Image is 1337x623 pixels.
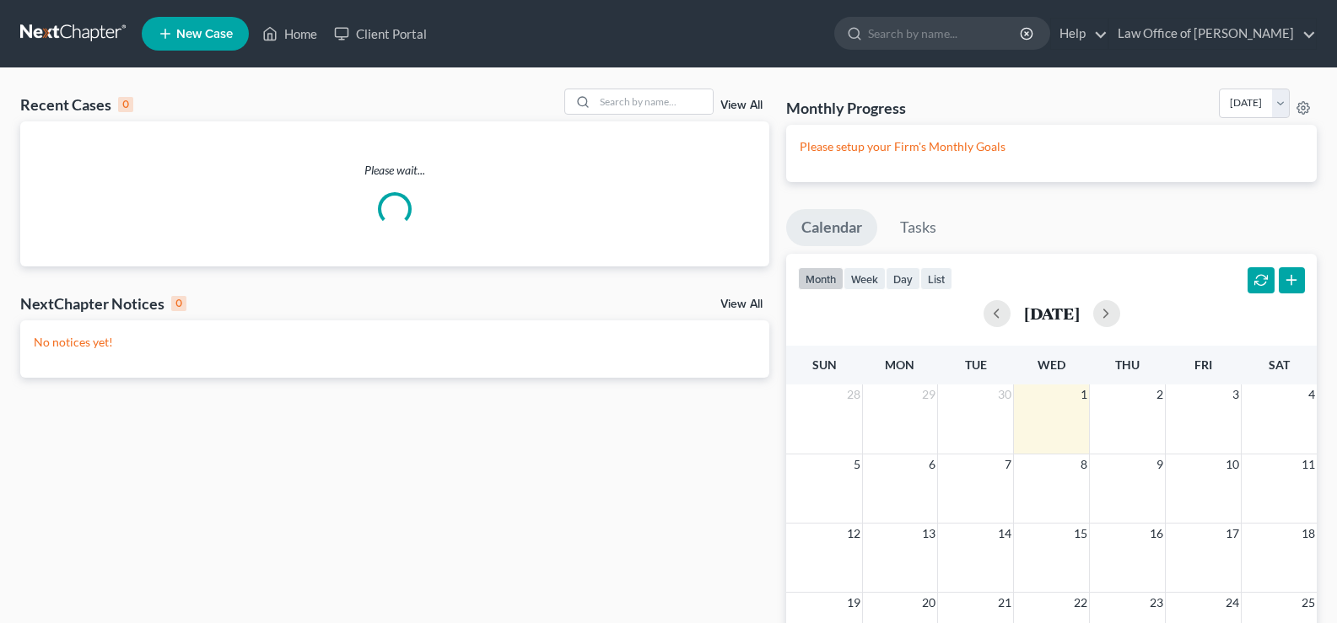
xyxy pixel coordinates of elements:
span: Sat [1269,357,1290,372]
span: Wed [1038,357,1065,372]
button: list [920,267,952,290]
span: 17 [1224,524,1241,544]
span: Mon [885,357,914,372]
span: 14 [996,524,1013,544]
a: Calendar [786,209,877,246]
span: 9 [1155,454,1165,475]
span: New Case [176,28,233,40]
span: 4 [1307,384,1317,405]
h2: [DATE] [1024,304,1080,322]
span: 2 [1155,384,1165,405]
a: Help [1051,19,1108,49]
span: 7 [1003,454,1013,475]
a: Tasks [885,209,952,246]
p: Please setup your Firm's Monthly Goals [800,138,1303,155]
a: View All [720,298,763,310]
span: 28 [845,384,862,405]
span: 15 [1072,524,1089,544]
input: Search by name... [868,18,1022,49]
span: 25 [1300,593,1317,613]
span: 16 [1148,524,1165,544]
span: 24 [1224,593,1241,613]
span: 1 [1079,384,1089,405]
span: 11 [1300,454,1317,475]
div: NextChapter Notices [20,293,186,314]
button: day [886,267,920,290]
span: 12 [845,524,862,544]
span: 3 [1231,384,1241,405]
span: 6 [927,454,937,475]
span: 29 [920,384,937,405]
span: Thu [1115,357,1140,372]
span: 18 [1300,524,1317,544]
a: View All [720,99,763,111]
div: Recent Cases [20,94,133,115]
span: 5 [852,454,862,475]
span: 8 [1079,454,1089,475]
div: 0 [118,97,133,112]
h3: Monthly Progress [786,98,906,118]
input: Search by name... [595,89,713,114]
p: Please wait... [20,162,769,179]
span: 23 [1148,593,1165,613]
button: month [798,267,844,290]
span: 21 [996,593,1013,613]
button: week [844,267,886,290]
span: 13 [920,524,937,544]
div: 0 [171,296,186,311]
span: Sun [812,357,837,372]
span: 19 [845,593,862,613]
a: Home [254,19,326,49]
p: No notices yet! [34,334,756,351]
span: 20 [920,593,937,613]
a: Law Office of [PERSON_NAME] [1109,19,1316,49]
span: 30 [996,384,1013,405]
span: Tue [965,357,987,372]
span: Fri [1194,357,1212,372]
span: 22 [1072,593,1089,613]
span: 10 [1224,454,1241,475]
a: Client Portal [326,19,435,49]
